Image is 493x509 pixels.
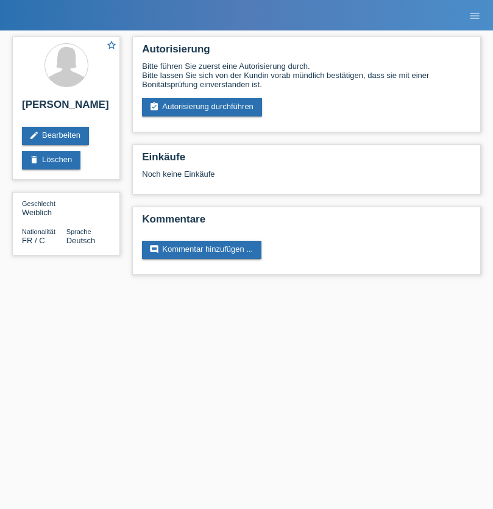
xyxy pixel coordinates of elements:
[469,10,481,22] i: menu
[142,241,261,259] a: commentKommentar hinzufügen ...
[149,102,159,112] i: assignment_turned_in
[142,43,471,62] h2: Autorisierung
[142,151,471,169] h2: Einkäufe
[22,127,89,145] a: editBearbeiten
[29,130,39,140] i: edit
[22,228,55,235] span: Nationalität
[66,228,91,235] span: Sprache
[22,99,110,117] h2: [PERSON_NAME]
[22,199,66,217] div: Weiblich
[66,236,96,245] span: Deutsch
[149,244,159,254] i: comment
[106,40,117,52] a: star_border
[142,62,471,89] div: Bitte führen Sie zuerst eine Autorisierung durch. Bitte lassen Sie sich von der Kundin vorab münd...
[22,236,45,245] span: Frankreich / C / 29.07.2004
[22,151,80,169] a: deleteLöschen
[29,155,39,165] i: delete
[142,169,471,188] div: Noch keine Einkäufe
[142,98,262,116] a: assignment_turned_inAutorisierung durchführen
[22,200,55,207] span: Geschlecht
[106,40,117,51] i: star_border
[142,213,471,232] h2: Kommentare
[463,12,487,19] a: menu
